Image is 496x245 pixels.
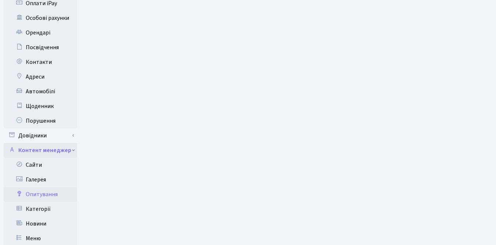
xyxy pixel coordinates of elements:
[4,202,77,216] a: Категорії
[4,55,77,69] a: Контакти
[4,69,77,84] a: Адреси
[4,25,77,40] a: Орендарі
[4,11,77,25] a: Особові рахунки
[4,143,77,158] a: Контент менеджер
[4,216,77,231] a: Новини
[4,128,77,143] a: Довідники
[4,187,77,202] a: Опитування
[4,84,77,99] a: Автомобілі
[4,40,77,55] a: Посвідчення
[4,172,77,187] a: Галерея
[4,114,77,128] a: Порушення
[4,99,77,114] a: Щоденник
[4,158,77,172] a: Сайти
